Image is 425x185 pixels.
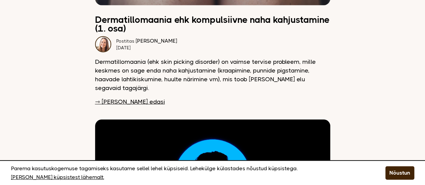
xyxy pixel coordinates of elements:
[95,15,330,33] h2: Dermatillomaania ehk kompulsiivne naha kahjustamine (1. osa)
[95,36,111,52] img: Dagmar naeratamas
[116,38,177,44] div: [PERSON_NAME]
[11,164,369,182] p: Parema kasutuskogemuse tagamiseks kasutame sellel lehel küpsiseid. Lehekülge külastades nõustud k...
[116,44,177,51] div: [DATE]
[11,173,104,182] a: [PERSON_NAME] küpsistest lähemalt.
[95,57,330,92] p: Dermatillomaania (ehk skin picking disorder) on vaimse tervise probleem, mille keskmes on sage en...
[95,97,165,106] a: ⇾ [PERSON_NAME] edasi
[385,166,414,180] button: Nõustun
